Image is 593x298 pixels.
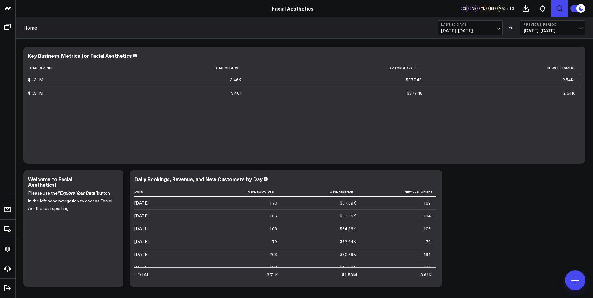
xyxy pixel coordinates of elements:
[441,28,499,33] span: [DATE] - [DATE]
[134,226,149,232] div: [DATE]
[438,20,503,35] button: Last 30 Days[DATE]-[DATE]
[197,186,283,197] th: Total Bookings
[267,271,278,278] div: 3.71K
[562,77,574,83] div: 2.54K
[563,90,575,96] div: 2.54K
[407,90,423,96] div: $377.48
[506,5,514,12] button: +13
[28,90,43,96] div: $1.31M
[134,200,149,206] div: [DATE]
[362,186,436,197] th: New Customers
[134,238,149,245] div: [DATE]
[342,271,357,278] div: $1.53M
[488,5,496,12] div: BE
[340,200,356,206] div: $57.69K
[423,226,431,232] div: 106
[340,213,356,219] div: $61.56K
[134,186,197,197] th: Date
[269,226,277,232] div: 108
[269,264,277,270] div: 122
[427,63,579,73] th: New Customers
[58,190,97,196] i: "Explore Your Data"
[423,251,431,257] div: 191
[420,271,432,278] div: 3.61K
[23,24,37,31] a: Home
[28,77,43,83] div: $1.31M
[506,26,517,30] div: VS
[91,63,247,73] th: Total Orders
[28,176,72,188] div: Welcome to Facial Aesthetics!
[28,63,91,73] th: Total Revenue
[134,251,149,257] div: [DATE]
[340,251,356,257] div: $80.28K
[423,264,431,270] div: 121
[406,77,422,83] div: $377.48
[340,264,356,270] div: $41.99K
[441,22,499,26] b: Last 30 Days
[423,213,431,219] div: 134
[461,5,469,12] div: CS
[269,200,277,206] div: 170
[524,22,582,26] b: Previous Period
[423,200,431,206] div: 169
[506,6,514,11] span: + 13
[479,5,487,12] div: TL
[524,28,582,33] span: [DATE] - [DATE]
[283,186,362,197] th: Total Revenue
[272,238,277,245] div: 79
[272,5,314,12] a: Facial Aesthetics
[134,264,149,270] div: [DATE]
[134,176,263,182] div: Daily Bookings, Revenue, and New Customers by Day
[340,238,356,245] div: $32.64K
[230,77,241,83] div: 3.46K
[269,213,277,219] div: 136
[497,5,505,12] div: MA
[426,238,431,245] div: 76
[134,271,149,278] div: TOTAL
[28,189,119,281] div: Please use the button in the left hand navigation to access Facial Aesthetics reporting.
[28,52,132,59] div: Key Business Metrics for Facial Aesthetics
[247,63,427,73] th: Avg Order Value
[340,226,356,232] div: $64.88K
[520,20,585,35] button: Previous Period[DATE]-[DATE]
[231,90,242,96] div: 3.46K
[470,5,478,12] div: NH
[134,213,149,219] div: [DATE]
[269,251,277,257] div: 203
